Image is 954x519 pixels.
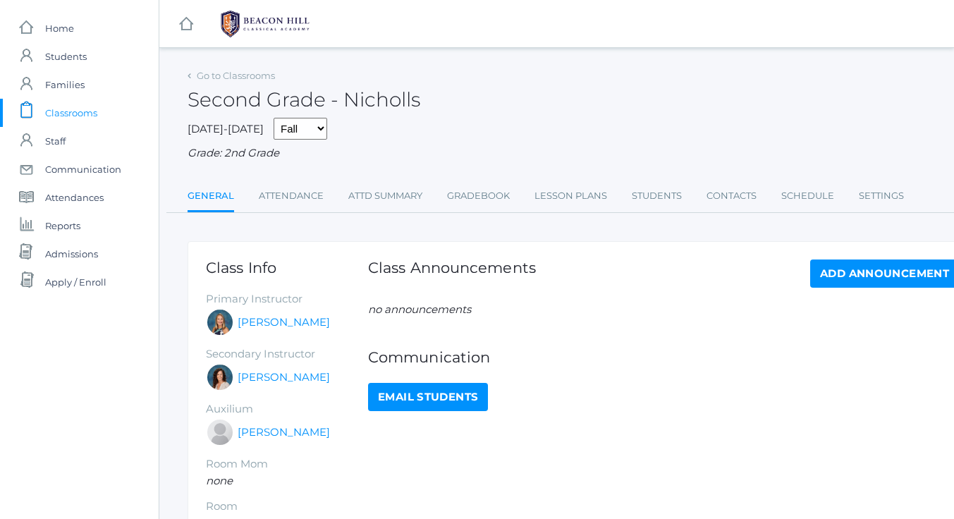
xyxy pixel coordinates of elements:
[206,474,233,487] em: none
[238,370,330,386] a: [PERSON_NAME]
[45,127,66,155] span: Staff
[45,268,106,296] span: Apply / Enroll
[45,99,97,127] span: Classrooms
[368,259,536,284] h1: Class Announcements
[368,303,471,316] em: no announcements
[534,182,607,210] a: Lesson Plans
[238,425,330,441] a: [PERSON_NAME]
[206,418,234,446] div: Sarah Armstrong
[206,363,234,391] div: Cari Burke
[45,14,74,42] span: Home
[348,182,422,210] a: Attd Summary
[188,89,420,111] h2: Second Grade - Nicholls
[45,42,87,71] span: Students
[206,403,368,415] h5: Auxilium
[45,240,98,268] span: Admissions
[206,293,368,305] h5: Primary Instructor
[206,308,234,336] div: Courtney Nicholls
[447,182,510,210] a: Gradebook
[368,383,488,411] a: Email Students
[197,70,275,81] a: Go to Classrooms
[238,315,330,331] a: [PERSON_NAME]
[707,182,757,210] a: Contacts
[188,122,264,135] span: [DATE]-[DATE]
[259,182,324,210] a: Attendance
[45,212,80,240] span: Reports
[781,182,834,210] a: Schedule
[206,348,368,360] h5: Secondary Instructor
[206,458,368,470] h5: Room Mom
[45,155,121,183] span: Communication
[632,182,682,210] a: Students
[206,259,368,276] h1: Class Info
[45,71,85,99] span: Families
[188,182,234,212] a: General
[212,6,318,42] img: BHCALogos-05-308ed15e86a5a0abce9b8dd61676a3503ac9727e845dece92d48e8588c001991.png
[206,501,368,513] h5: Room
[45,183,104,212] span: Attendances
[859,182,904,210] a: Settings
